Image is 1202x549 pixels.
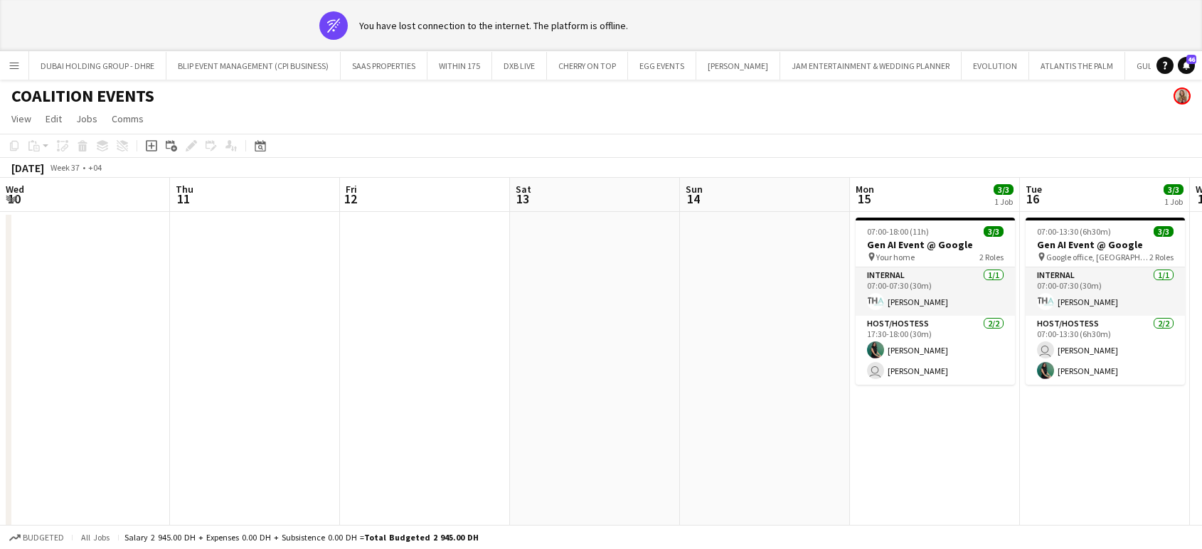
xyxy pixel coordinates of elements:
[6,183,24,196] span: Wed
[344,191,357,207] span: 12
[1186,55,1196,64] span: 46
[11,112,31,125] span: View
[856,183,874,196] span: Mon
[359,19,628,32] div: You have lost connection to the internet. The platform is offline.
[1026,183,1042,196] span: Tue
[780,52,962,80] button: JAM ENTERTAINMENT & WEDDING PLANNER
[6,110,37,128] a: View
[876,252,915,262] span: Your home
[364,532,479,543] span: Total Budgeted 2 945.00 DH
[696,52,780,80] button: [PERSON_NAME]
[1149,252,1174,262] span: 2 Roles
[1026,316,1185,385] app-card-role: Host/Hostess2/207:00-13:30 (6h30m) [PERSON_NAME][PERSON_NAME]
[88,162,102,173] div: +04
[346,183,357,196] span: Fri
[856,267,1015,316] app-card-role: Internal1/107:00-07:30 (30m)[PERSON_NAME]
[684,191,703,207] span: 14
[856,218,1015,385] app-job-card: 07:00-18:00 (11h)3/3Gen AI Event @ Google Your home2 RolesInternal1/107:00-07:30 (30m)[PERSON_NAM...
[1026,267,1185,316] app-card-role: Internal1/107:00-07:30 (30m)[PERSON_NAME]
[1026,238,1185,251] h3: Gen AI Event @ Google
[4,191,24,207] span: 10
[29,52,166,80] button: DUBAI HOLDING GROUP - DHRE
[106,110,149,128] a: Comms
[112,112,144,125] span: Comms
[1037,226,1111,237] span: 07:00-13:30 (6h30m)
[174,191,193,207] span: 11
[427,52,492,80] button: WITHIN 175
[686,183,703,196] span: Sun
[1046,252,1149,262] span: Google office, [GEOGRAPHIC_DATA]
[1029,52,1125,80] button: ATLANTIS THE PALM
[1178,57,1195,74] a: 46
[628,52,696,80] button: EGG EVENTS
[47,162,83,173] span: Week 37
[23,533,64,543] span: Budgeted
[516,183,531,196] span: Sat
[7,530,66,545] button: Budgeted
[856,238,1015,251] h3: Gen AI Event @ Google
[124,532,479,543] div: Salary 2 945.00 DH + Expenses 0.00 DH + Subsistence 0.00 DH =
[994,196,1013,207] div: 1 Job
[166,52,341,80] button: BLIP EVENT MANAGEMENT (CPI BUSINESS)
[70,110,103,128] a: Jobs
[46,112,62,125] span: Edit
[11,85,154,107] h1: COALITION EVENTS
[1174,87,1191,105] app-user-avatar: Viviane Melatti
[1164,196,1183,207] div: 1 Job
[1154,226,1174,237] span: 3/3
[994,184,1014,195] span: 3/3
[1026,218,1185,385] app-job-card: 07:00-13:30 (6h30m)3/3Gen AI Event @ Google Google office, [GEOGRAPHIC_DATA]2 RolesInternal1/107:...
[547,52,628,80] button: CHERRY ON TOP
[1164,184,1184,195] span: 3/3
[492,52,547,80] button: DXB LIVE
[867,226,929,237] span: 07:00-18:00 (11h)
[1023,191,1042,207] span: 16
[341,52,427,80] button: SAAS PROPERTIES
[78,532,112,543] span: All jobs
[962,52,1029,80] button: EVOLUTION
[514,191,531,207] span: 13
[176,183,193,196] span: Thu
[979,252,1004,262] span: 2 Roles
[853,191,874,207] span: 15
[40,110,68,128] a: Edit
[11,161,44,175] div: [DATE]
[984,226,1004,237] span: 3/3
[856,316,1015,385] app-card-role: Host/Hostess2/217:30-18:00 (30m)[PERSON_NAME] [PERSON_NAME]
[76,112,97,125] span: Jobs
